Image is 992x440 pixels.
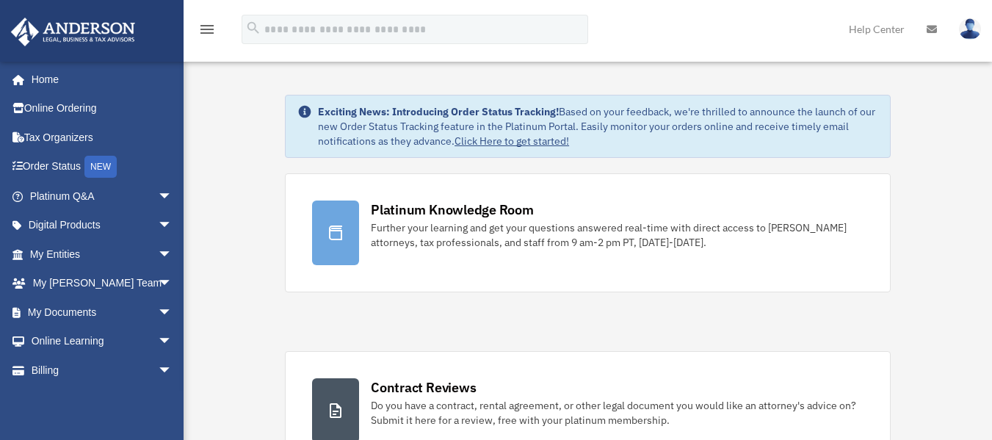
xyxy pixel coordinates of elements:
[10,297,195,327] a: My Documentsarrow_drop_down
[158,181,187,212] span: arrow_drop_down
[10,123,195,152] a: Tax Organizers
[10,327,195,356] a: Online Learningarrow_drop_down
[371,398,864,428] div: Do you have a contract, rental agreement, or other legal document you would like an attorney's ad...
[198,21,216,38] i: menu
[10,152,195,182] a: Order StatusNEW
[158,239,187,270] span: arrow_drop_down
[10,181,195,211] a: Platinum Q&Aarrow_drop_down
[84,156,117,178] div: NEW
[198,26,216,38] a: menu
[10,356,195,385] a: Billingarrow_drop_down
[10,239,195,269] a: My Entitiesarrow_drop_down
[371,378,476,397] div: Contract Reviews
[285,173,891,292] a: Platinum Knowledge Room Further your learning and get your questions answered real-time with dire...
[10,211,195,240] a: Digital Productsarrow_drop_down
[10,269,195,298] a: My [PERSON_NAME] Teamarrow_drop_down
[158,356,187,386] span: arrow_drop_down
[158,327,187,357] span: arrow_drop_down
[10,65,187,94] a: Home
[959,18,981,40] img: User Pic
[318,105,559,118] strong: Exciting News: Introducing Order Status Tracking!
[455,134,569,148] a: Click Here to get started!
[318,104,878,148] div: Based on your feedback, we're thrilled to announce the launch of our new Order Status Tracking fe...
[371,220,864,250] div: Further your learning and get your questions answered real-time with direct access to [PERSON_NAM...
[7,18,140,46] img: Anderson Advisors Platinum Portal
[158,269,187,299] span: arrow_drop_down
[371,201,534,219] div: Platinum Knowledge Room
[158,211,187,241] span: arrow_drop_down
[158,297,187,328] span: arrow_drop_down
[245,20,261,36] i: search
[10,385,195,414] a: Events Calendar
[10,94,195,123] a: Online Ordering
